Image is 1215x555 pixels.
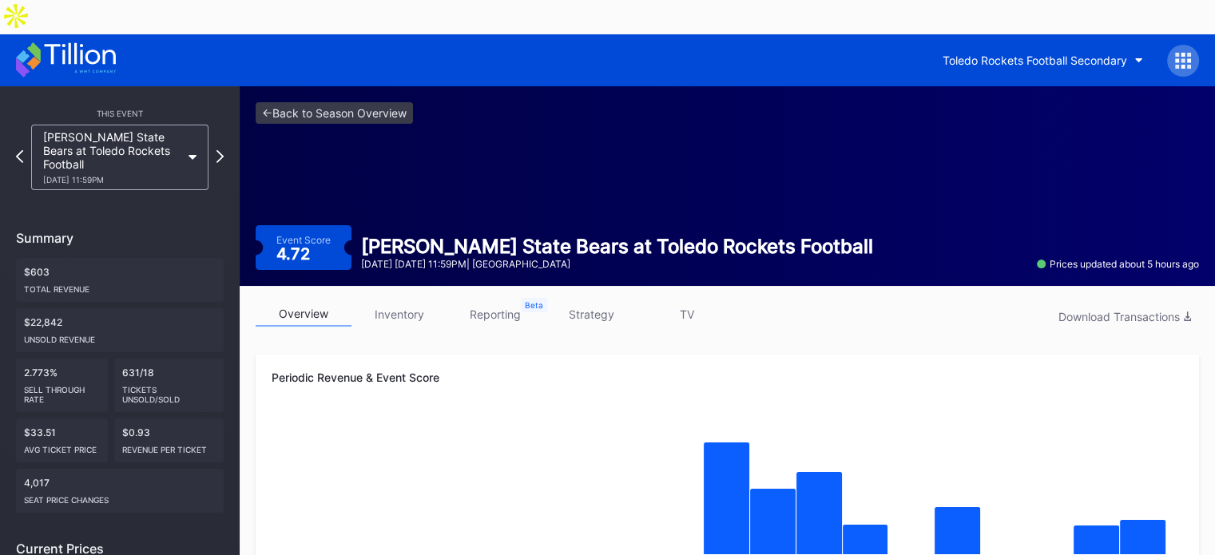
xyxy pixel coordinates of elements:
div: Tickets Unsold/Sold [122,379,216,404]
div: Sell Through Rate [24,379,100,404]
div: Revenue per ticket [122,438,216,454]
div: Toledo Rockets Football Secondary [943,54,1127,67]
div: 4.72 [276,246,314,262]
div: seat price changes [24,489,216,505]
div: Periodic Revenue & Event Score [272,371,1183,384]
div: [PERSON_NAME] State Bears at Toledo Rockets Football [43,130,181,184]
div: Summary [16,230,224,246]
a: overview [256,302,351,327]
div: Total Revenue [24,278,216,294]
div: $0.93 [114,418,224,462]
div: Download Transactions [1058,310,1191,323]
button: Download Transactions [1050,306,1199,327]
div: Event Score [276,234,331,246]
button: Toledo Rockets Football Secondary [931,46,1155,75]
div: [DATE] [DATE] 11:59PM | [GEOGRAPHIC_DATA] [361,258,873,270]
a: TV [639,302,735,327]
div: [DATE] 11:59PM [43,175,181,184]
div: Unsold Revenue [24,328,216,344]
div: $33.51 [16,418,108,462]
a: reporting [447,302,543,327]
div: [PERSON_NAME] State Bears at Toledo Rockets Football [361,235,873,258]
a: <-Back to Season Overview [256,102,413,124]
div: 2.773% [16,359,108,412]
div: 4,017 [16,469,224,513]
div: $22,842 [16,308,224,352]
div: Avg ticket price [24,438,100,454]
a: inventory [351,302,447,327]
a: strategy [543,302,639,327]
div: $603 [16,258,224,302]
div: Prices updated about 5 hours ago [1037,258,1199,270]
div: This Event [16,109,224,118]
div: 631/18 [114,359,224,412]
